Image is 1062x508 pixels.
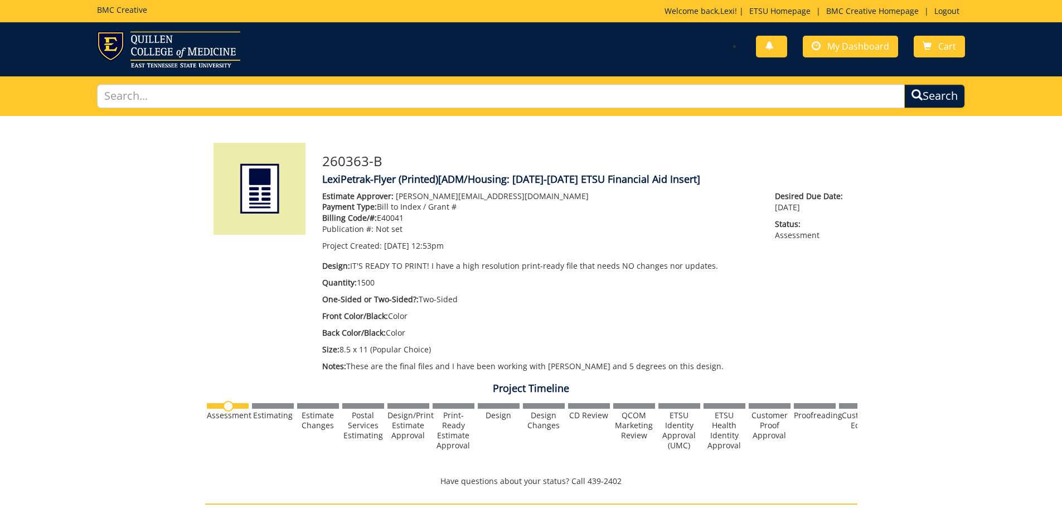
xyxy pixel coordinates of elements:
button: Search [904,84,965,108]
h5: BMC Creative [97,6,147,14]
div: Design/Print Estimate Approval [387,410,429,441]
span: Estimate Approver: [322,191,394,201]
span: [ADM/Housing: [DATE]-[DATE] ETSU Financial Aid Insert] [438,172,700,186]
p: [DATE] [775,191,848,213]
div: Print-Ready Estimate Approval [433,410,474,451]
h3: 260363-B [322,154,849,168]
a: Cart [914,36,965,57]
span: Billing Code/#: [322,212,377,223]
p: [PERSON_NAME][EMAIL_ADDRESS][DOMAIN_NAME] [322,191,759,202]
span: My Dashboard [827,40,889,52]
a: My Dashboard [803,36,898,57]
span: Not set [376,224,403,234]
a: BMC Creative Homepage [821,6,924,16]
a: Lexi [720,6,735,16]
span: Project Created: [322,240,382,251]
img: no [223,401,234,412]
div: Customer Edits [839,410,881,430]
span: Size: [322,344,340,355]
span: Quantity: [322,277,357,288]
span: [DATE] 12:53pm [384,240,444,251]
span: Design: [322,260,350,271]
img: ETSU logo [97,31,240,67]
div: Customer Proof Approval [749,410,791,441]
div: ETSU Identity Approval (UMC) [658,410,700,451]
p: 8.5 x 11 (Popular Choice) [322,344,759,355]
div: Assessment [207,410,249,420]
span: Back Color/Black: [322,327,386,338]
div: Design [478,410,520,420]
p: IT'S READY TO PRINT! I have a high resolution print-ready file that needs NO changes nor updates. [322,260,759,272]
div: Postal Services Estimating [342,410,384,441]
div: QCOM Marketing Review [613,410,655,441]
a: ETSU Homepage [744,6,816,16]
h4: Project Timeline [205,383,857,394]
input: Search... [97,84,905,108]
span: Front Color/Black: [322,311,388,321]
div: Estimate Changes [297,410,339,430]
p: These are the final files and I have been working with [PERSON_NAME] and 5 degrees on this design. [322,361,759,372]
div: Estimating [252,410,294,420]
div: CD Review [568,410,610,420]
p: Color [322,327,759,338]
p: Welcome back, ! | | | [665,6,965,17]
p: Have questions about your status? Call 439-2402 [205,476,857,487]
span: Status: [775,219,848,230]
span: One-Sided or Two-Sided?: [322,294,419,304]
img: Product featured image [214,143,305,235]
h4: LexiPetrak-Flyer (Printed) [322,174,849,185]
span: Cart [938,40,956,52]
span: Notes: [322,361,346,371]
p: 1500 [322,277,759,288]
div: Design Changes [523,410,565,430]
span: Payment Type: [322,201,377,212]
p: Two-Sided [322,294,759,305]
span: Publication #: [322,224,374,234]
div: ETSU Health Identity Approval [704,410,745,451]
p: Assessment [775,219,848,241]
p: E40041 [322,212,759,224]
p: Color [322,311,759,322]
div: Proofreading [794,410,836,420]
p: Bill to Index / Grant # [322,201,759,212]
a: Logout [929,6,965,16]
span: Desired Due Date: [775,191,848,202]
